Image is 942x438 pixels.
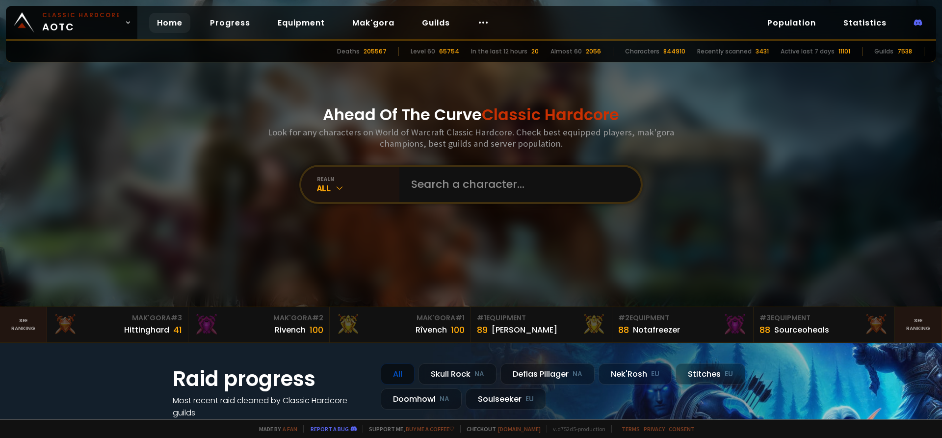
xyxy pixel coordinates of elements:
[498,425,541,433] a: [DOMAIN_NAME]
[124,324,169,336] div: Hittinghard
[492,324,557,336] div: [PERSON_NAME]
[344,13,402,33] a: Mak'gora
[838,47,850,56] div: 11101
[381,388,462,410] div: Doomhowl
[471,47,527,56] div: In the last 12 hours
[414,13,458,33] a: Guilds
[599,363,672,385] div: Nek'Rosh
[416,324,447,336] div: Rîvench
[47,307,188,342] a: Mak'Gora#3Hittinghard41
[612,307,754,342] a: #2Equipment88Notafreezer
[550,47,582,56] div: Almost 60
[6,6,137,39] a: Classic HardcoreAOTC
[317,175,399,182] div: realm
[625,47,659,56] div: Characters
[477,323,488,336] div: 89
[618,313,747,323] div: Equipment
[336,313,465,323] div: Mak'Gora
[676,363,745,385] div: Stitches
[874,47,893,56] div: Guilds
[466,388,546,410] div: Soulseeker
[460,425,541,433] span: Checkout
[311,425,349,433] a: Report a bug
[895,307,942,342] a: Seeranking
[651,369,659,379] small: EU
[364,47,387,56] div: 205567
[547,425,605,433] span: v. d752d5 - production
[451,323,465,336] div: 100
[697,47,752,56] div: Recently scanned
[440,394,449,404] small: NA
[781,47,835,56] div: Active last 7 days
[202,13,258,33] a: Progress
[405,167,629,202] input: Search a character...
[264,127,678,149] h3: Look for any characters on World of Warcraft Classic Hardcore. Check best equipped players, mak'g...
[419,363,497,385] div: Skull Rock
[759,323,770,336] div: 88
[173,363,369,394] h1: Raid progress
[411,47,435,56] div: Level 60
[482,103,619,126] span: Classic Hardcore
[669,425,695,433] a: Consent
[42,11,121,34] span: AOTC
[194,313,323,323] div: Mak'Gora
[149,13,190,33] a: Home
[756,47,769,56] div: 3431
[477,313,606,323] div: Equipment
[774,324,829,336] div: Sourceoheals
[253,425,297,433] span: Made by
[644,425,665,433] a: Privacy
[275,324,306,336] div: Rivench
[310,323,323,336] div: 100
[323,103,619,127] h1: Ahead Of The Curve
[330,307,471,342] a: Mak'Gora#1Rîvench100
[188,307,330,342] a: Mak'Gora#2Rivench100
[622,425,640,433] a: Terms
[618,313,629,323] span: # 2
[471,307,612,342] a: #1Equipment89[PERSON_NAME]
[759,313,889,323] div: Equipment
[836,13,894,33] a: Statistics
[312,313,323,323] span: # 2
[381,363,415,385] div: All
[270,13,333,33] a: Equipment
[455,313,465,323] span: # 1
[573,369,582,379] small: NA
[897,47,912,56] div: 7538
[477,313,486,323] span: # 1
[500,363,595,385] div: Defias Pillager
[725,369,733,379] small: EU
[759,13,824,33] a: Population
[363,425,454,433] span: Support me,
[283,425,297,433] a: a fan
[531,47,539,56] div: 20
[663,47,685,56] div: 844910
[173,394,369,419] h4: Most recent raid cleaned by Classic Hardcore guilds
[171,313,182,323] span: # 3
[618,323,629,336] div: 88
[525,394,534,404] small: EU
[586,47,601,56] div: 2056
[406,425,454,433] a: Buy me a coffee
[759,313,771,323] span: # 3
[173,323,182,336] div: 41
[474,369,484,379] small: NA
[754,307,895,342] a: #3Equipment88Sourceoheals
[337,47,360,56] div: Deaths
[633,324,680,336] div: Notafreezer
[42,11,121,20] small: Classic Hardcore
[317,182,399,194] div: All
[439,47,459,56] div: 65754
[53,313,182,323] div: Mak'Gora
